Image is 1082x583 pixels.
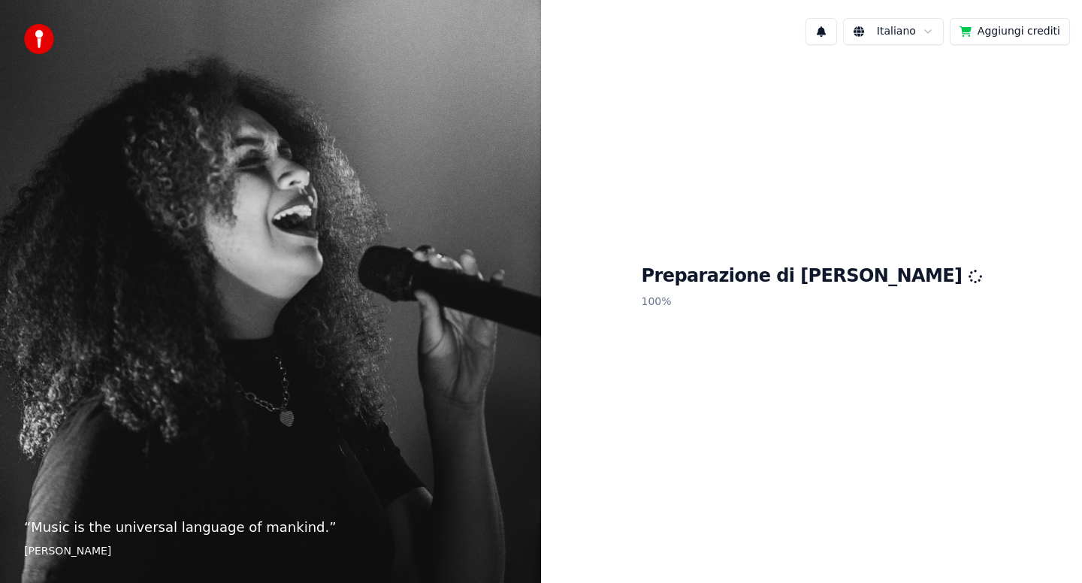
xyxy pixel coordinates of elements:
button: Aggiungi crediti [950,18,1070,45]
p: 100 % [642,288,982,316]
p: “ Music is the universal language of mankind. ” [24,517,517,538]
img: youka [24,24,54,54]
footer: [PERSON_NAME] [24,544,517,559]
h1: Preparazione di [PERSON_NAME] [642,264,982,288]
